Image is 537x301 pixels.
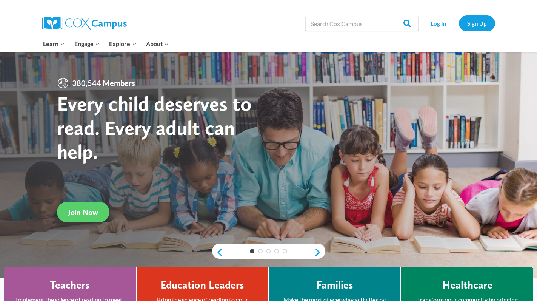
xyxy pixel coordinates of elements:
span: About [146,39,169,49]
span: Explore [109,39,136,49]
h4: Healthcare [442,279,492,292]
h4: Families [316,279,353,292]
span: Join Now [68,208,98,217]
div: content slider buttons [212,245,325,260]
a: next [314,248,325,257]
nav: Secondary Navigation [422,15,495,31]
a: Sign Up [459,15,495,31]
a: 2 [258,249,263,253]
a: 1 [250,249,254,253]
a: previous [212,248,223,257]
a: 3 [266,249,271,253]
input: Search Cox Campus [305,16,419,31]
nav: Primary Navigation [38,36,174,52]
span: Learn [43,39,65,49]
h4: Teachers [50,279,90,292]
strong: Every child deserves to read. Every adult can help. [57,91,252,164]
a: Join Now [57,202,109,222]
span: 380,544 Members [69,77,138,89]
a: Log In [422,15,455,31]
img: Cox Campus [42,17,127,30]
a: 5 [283,249,287,253]
a: 4 [274,249,279,253]
span: Engage [74,39,100,49]
h4: Education Leaders [160,279,244,292]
